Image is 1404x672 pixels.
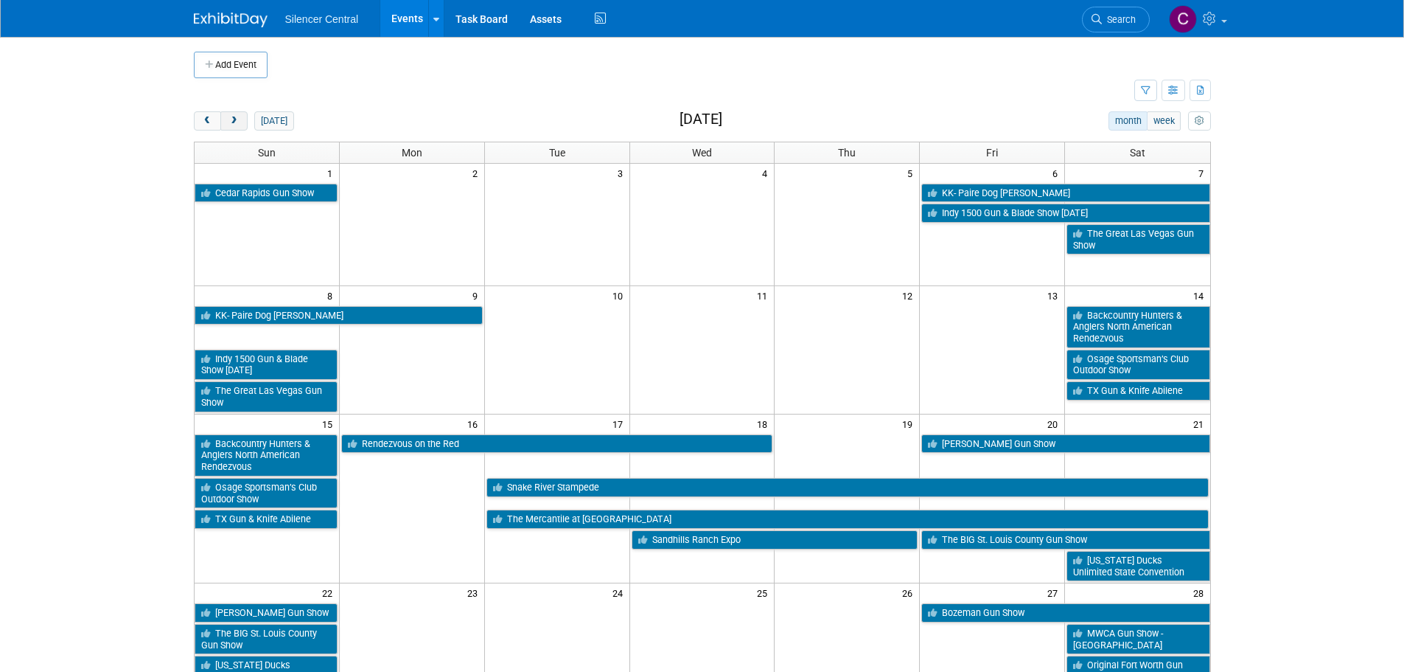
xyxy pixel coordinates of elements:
a: Snake River Stampede [486,478,1209,497]
button: Add Event [194,52,268,78]
a: MWCA Gun Show - [GEOGRAPHIC_DATA] [1066,624,1209,654]
span: 15 [321,415,339,433]
span: 27 [1046,583,1064,602]
span: 4 [761,164,774,182]
span: Sat [1130,147,1145,159]
a: Rendezvous on the Red [341,434,773,454]
span: 11 [755,286,774,305]
span: Wed [692,147,712,159]
button: week [1147,111,1181,131]
a: TX Gun & Knife Abilene [1066,381,1209,401]
span: 6 [1051,164,1064,182]
span: 14 [1192,286,1210,305]
span: Fri [986,147,998,159]
span: 17 [611,415,629,433]
span: 20 [1046,415,1064,433]
button: [DATE] [254,111,293,131]
span: 25 [755,583,774,602]
span: Tue [549,147,565,159]
a: [PERSON_NAME] Gun Show [195,603,338,623]
a: Indy 1500 Gun & Blade Show [DATE] [921,204,1209,223]
a: The BIG St. Louis County Gun Show [195,624,338,654]
span: Sun [258,147,276,159]
a: TX Gun & Knife Abilene [195,510,338,529]
span: Thu [838,147,856,159]
a: Indy 1500 Gun & Blade Show [DATE] [195,350,338,380]
span: 12 [901,286,919,305]
span: 26 [901,583,919,602]
a: Osage Sportsman’s Club Outdoor Show [1066,350,1209,380]
a: Cedar Rapids Gun Show [195,184,338,203]
a: [US_STATE] Ducks Unlimited State Convention [1066,551,1209,581]
span: 7 [1197,164,1210,182]
a: Search [1082,7,1150,32]
span: 2 [471,164,484,182]
a: Sandhills Ranch Expo [632,530,918,550]
span: Search [1102,14,1136,25]
span: 28 [1192,583,1210,602]
a: Osage Sportsman’s Club Outdoor Show [195,478,338,508]
img: Cade Cox [1169,5,1197,33]
a: The Great Las Vegas Gun Show [195,381,338,412]
span: Silencer Central [285,13,359,25]
span: 22 [321,583,339,602]
img: ExhibitDay [194,13,268,27]
a: KK- Paire Dog [PERSON_NAME] [921,184,1209,203]
i: Personalize Calendar [1195,117,1204,126]
button: next [220,111,248,131]
a: Backcountry Hunters & Anglers North American Rendezvous [195,434,338,477]
a: Bozeman Gun Show [921,603,1209,623]
button: myCustomButton [1188,111,1210,131]
a: [PERSON_NAME] Gun Show [921,434,1209,454]
a: The Great Las Vegas Gun Show [1066,224,1209,254]
a: Backcountry Hunters & Anglers North American Rendezvous [1066,306,1209,348]
span: 5 [906,164,919,182]
a: The Mercantile at [GEOGRAPHIC_DATA] [486,510,1209,529]
span: 16 [466,415,484,433]
span: 19 [901,415,919,433]
span: Mon [402,147,422,159]
button: month [1108,111,1148,131]
span: 23 [466,583,484,602]
span: 1 [326,164,339,182]
a: KK- Paire Dog [PERSON_NAME] [195,306,483,325]
span: 10 [611,286,629,305]
span: 8 [326,286,339,305]
span: 9 [471,286,484,305]
button: prev [194,111,221,131]
span: 3 [616,164,629,182]
span: 18 [755,415,774,433]
span: 21 [1192,415,1210,433]
span: 13 [1046,286,1064,305]
a: The BIG St. Louis County Gun Show [921,530,1209,550]
h2: [DATE] [680,111,722,128]
span: 24 [611,583,629,602]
